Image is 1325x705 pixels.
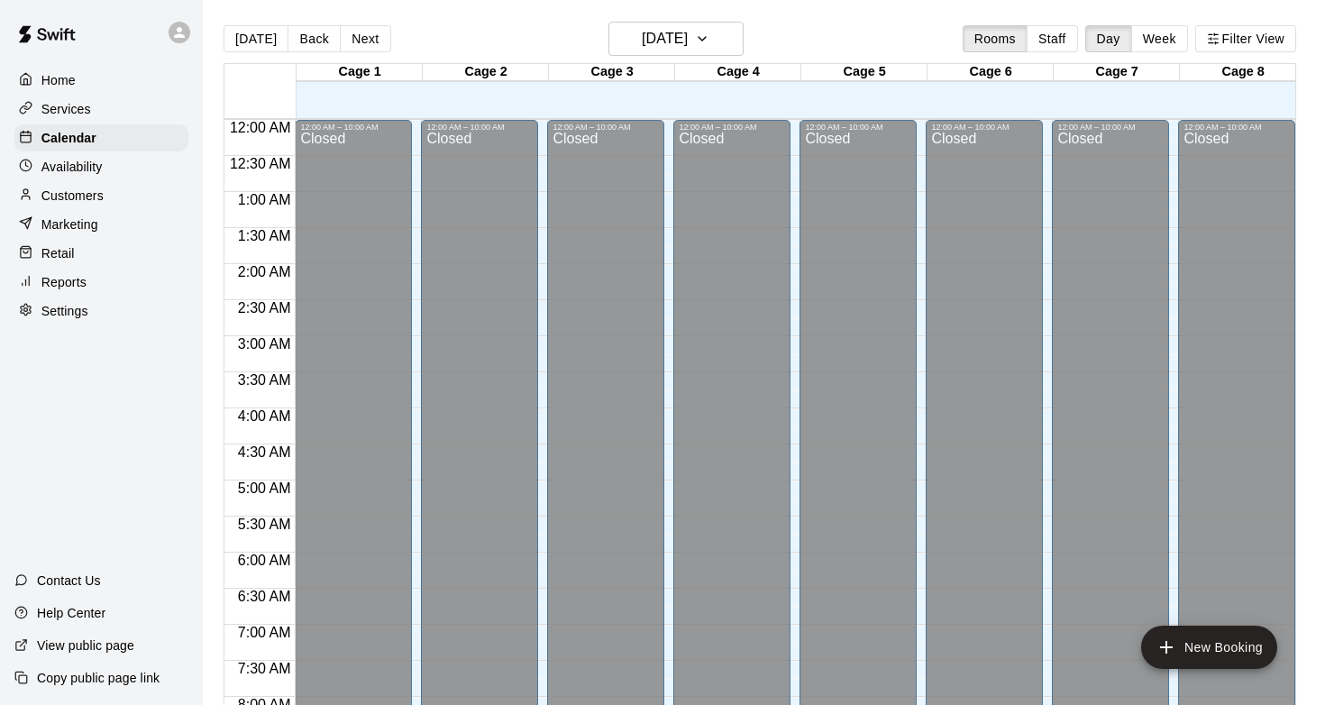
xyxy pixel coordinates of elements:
button: Day [1085,25,1132,52]
div: Cage 2 [423,64,549,81]
a: Calendar [14,124,188,151]
span: 12:30 AM [225,156,296,171]
span: 4:30 AM [233,444,296,460]
button: Filter View [1195,25,1296,52]
a: Services [14,96,188,123]
button: Back [288,25,341,52]
p: Contact Us [37,572,101,590]
span: 5:30 AM [233,517,296,532]
span: 2:00 AM [233,264,296,279]
p: Availability [41,158,103,176]
div: 12:00 AM – 10:00 AM [426,123,533,132]
div: Cage 5 [801,64,927,81]
div: 12:00 AM – 10:00 AM [553,123,659,132]
p: Retail [41,244,75,262]
button: Staff [1027,25,1078,52]
button: Next [340,25,390,52]
p: Marketing [41,215,98,233]
div: Cage 3 [549,64,675,81]
div: 12:00 AM – 10:00 AM [1183,123,1290,132]
p: Help Center [37,604,105,622]
div: Cage 1 [297,64,423,81]
p: Customers [41,187,104,205]
button: add [1141,626,1277,669]
button: Rooms [963,25,1028,52]
button: [DATE] [224,25,288,52]
span: 5:00 AM [233,481,296,496]
a: Reports [14,269,188,296]
a: Availability [14,153,188,180]
div: Cage 6 [927,64,1054,81]
span: 6:30 AM [233,589,296,604]
div: Cage 7 [1054,64,1180,81]
a: Retail [14,240,188,267]
span: 1:00 AM [233,192,296,207]
p: View public page [37,636,134,655]
p: Copy public page link [37,669,160,687]
span: 3:30 AM [233,372,296,388]
span: 2:30 AM [233,300,296,316]
button: [DATE] [608,22,744,56]
div: 12:00 AM – 10:00 AM [679,123,785,132]
p: Reports [41,273,87,291]
span: 12:00 AM [225,120,296,135]
p: Services [41,100,91,118]
div: Cage 4 [675,64,801,81]
span: 3:00 AM [233,336,296,352]
a: Customers [14,182,188,209]
a: Home [14,67,188,94]
a: Settings [14,298,188,325]
button: Week [1131,25,1188,52]
p: Home [41,71,76,89]
div: 12:00 AM – 10:00 AM [1057,123,1164,132]
a: Marketing [14,211,188,238]
div: 12:00 AM – 10:00 AM [805,123,911,132]
p: Settings [41,302,88,320]
div: 12:00 AM – 10:00 AM [300,123,407,132]
h6: [DATE] [642,26,688,51]
span: 1:30 AM [233,228,296,243]
p: Calendar [41,129,96,147]
div: 12:00 AM – 10:00 AM [931,123,1037,132]
span: 7:30 AM [233,661,296,676]
span: 6:00 AM [233,553,296,568]
span: 7:00 AM [233,625,296,640]
div: Cage 8 [1180,64,1306,81]
span: 4:00 AM [233,408,296,424]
